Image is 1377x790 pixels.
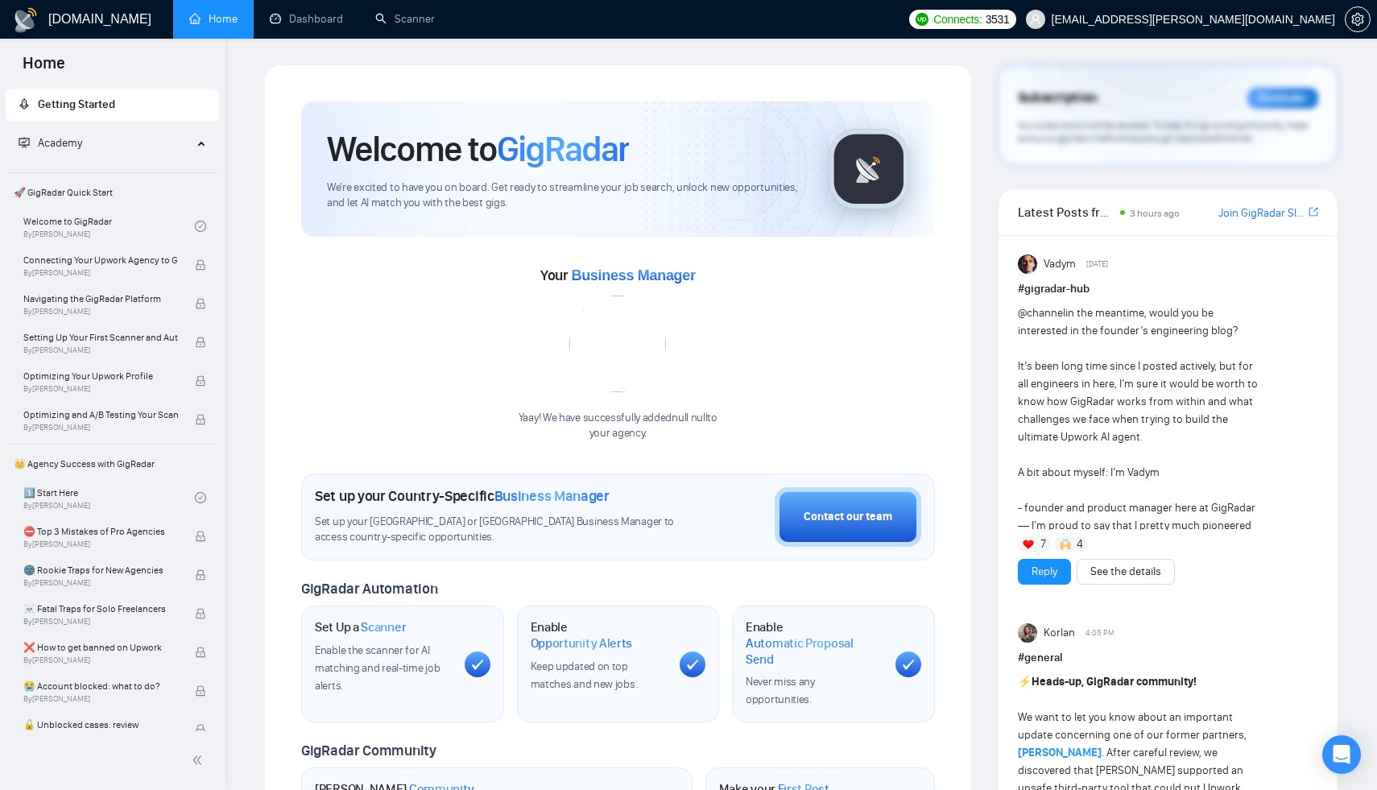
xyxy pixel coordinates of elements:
[23,562,178,578] span: 🌚 Rookie Traps for New Agencies
[19,137,30,148] span: fund-projection-screen
[23,617,178,627] span: By [PERSON_NAME]
[195,414,206,425] span: lock
[23,268,178,278] span: By [PERSON_NAME]
[1309,205,1318,218] span: export
[195,375,206,387] span: lock
[195,608,206,619] span: lock
[23,407,178,423] span: Optimizing and A/B Testing Your Scanner for Better Results
[494,487,610,505] span: Business Manager
[916,13,928,26] img: upwork-logo.png
[23,423,178,432] span: By [PERSON_NAME]
[7,448,217,480] span: 👑 Agency Success with GigRadar
[1018,306,1065,320] span: @channel
[829,129,909,209] img: gigradar-logo.png
[195,569,206,581] span: lock
[986,10,1010,28] span: 3531
[315,619,406,635] h1: Set Up a
[569,296,666,392] img: error
[775,487,921,547] button: Contact our team
[1085,626,1114,640] span: 4:05 PM
[19,98,30,110] span: rocket
[23,540,178,549] span: By [PERSON_NAME]
[192,752,208,768] span: double-left
[497,127,629,171] span: GigRadar
[1040,536,1046,552] span: 7
[375,12,435,26] a: searchScanner
[1345,6,1371,32] button: setting
[746,619,883,667] h1: Enable
[23,656,178,665] span: By [PERSON_NAME]
[1018,202,1115,222] span: Latest Posts from the GigRadar Community
[315,487,610,505] h1: Set up your Country-Specific
[315,515,679,545] span: Set up your [GEOGRAPHIC_DATA] or [GEOGRAPHIC_DATA] Business Manager to access country-specific op...
[1018,559,1071,585] button: Reply
[531,635,633,651] span: Opportunity Alerts
[23,291,178,307] span: Navigating the GigRadar Platform
[315,643,440,693] span: Enable the scanner for AI matching and real-time job alerts.
[19,136,82,150] span: Academy
[1060,539,1071,550] img: 🙌
[195,531,206,542] span: lock
[1018,304,1259,783] div: in the meantime, would you be interested in the founder’s engineering blog? It’s been long time s...
[23,694,178,704] span: By [PERSON_NAME]
[361,619,406,635] span: Scanner
[531,619,668,651] h1: Enable
[1309,205,1318,220] a: export
[1345,13,1371,26] a: setting
[23,480,195,515] a: 1️⃣ Start HereBy[PERSON_NAME]
[23,639,178,656] span: ❌ How to get banned on Upwork
[327,180,803,211] span: We're excited to have you on board. Get ready to streamline your job search, unlock new opportuni...
[1247,88,1318,109] div: Reminder
[1077,536,1083,552] span: 4
[23,523,178,540] span: ⛔ Top 3 Mistakes of Pro Agencies
[1032,675,1197,689] strong: Heads-up, GigRadar community!
[301,742,436,759] span: GigRadar Community
[531,660,638,691] span: Keep updated on top matches and new jobs.
[1023,539,1034,550] img: ❤️
[1044,255,1076,273] span: Vadym
[1322,735,1361,774] div: Open Intercom Messenger
[38,97,115,111] span: Getting Started
[1018,254,1037,274] img: Vadym
[189,12,238,26] a: homeHome
[270,12,343,26] a: dashboardDashboard
[10,52,78,85] span: Home
[1086,257,1108,271] span: [DATE]
[1032,563,1057,581] a: Reply
[6,89,219,121] li: Getting Started
[301,580,437,598] span: GigRadar Automation
[1218,205,1305,222] a: Join GigRadar Slack Community
[746,675,815,706] span: Never miss any opportunities.
[23,345,178,355] span: By [PERSON_NAME]
[195,724,206,735] span: lock
[23,307,178,316] span: By [PERSON_NAME]
[746,635,883,667] span: Automatic Proposal Send
[933,10,982,28] span: Connects:
[327,127,629,171] h1: Welcome to
[195,221,206,232] span: check-circle
[13,7,39,33] img: logo
[1018,623,1037,643] img: Korlan
[519,411,717,441] div: Yaay! We have successfully added null null to
[1044,624,1075,642] span: Korlan
[571,267,695,283] span: Business Manager
[540,267,696,284] span: Your
[23,601,178,617] span: ☠️ Fatal Traps for Solo Freelancers
[23,384,178,394] span: By [PERSON_NAME]
[195,259,206,271] span: lock
[1030,14,1041,25] span: user
[23,368,178,384] span: Optimizing Your Upwork Profile
[195,298,206,309] span: lock
[1018,746,1102,759] a: [PERSON_NAME]
[1346,13,1370,26] span: setting
[195,492,206,503] span: check-circle
[1077,559,1175,585] button: See the details
[23,678,178,694] span: 😭 Account blocked: what to do?
[23,578,178,588] span: By [PERSON_NAME]
[23,717,178,733] span: 🔓 Unblocked cases: review
[38,136,82,150] span: Academy
[1018,85,1098,112] span: Subscription
[519,426,717,441] p: your agency .
[195,647,206,658] span: lock
[1018,675,1032,689] span: ⚡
